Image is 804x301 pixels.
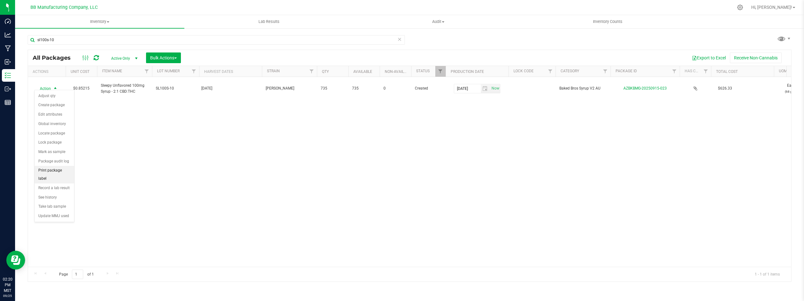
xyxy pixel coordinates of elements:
[52,84,59,93] span: select
[545,66,556,77] a: Filter
[5,45,11,52] inline-svg: Manufacturing
[35,183,74,193] li: Record a lab result
[490,84,501,93] span: Set Current date
[156,85,195,91] span: SL100S-10
[383,85,407,91] span: 0
[199,66,262,77] th: Harvest Dates
[481,84,490,93] span: select
[701,66,711,77] a: Filter
[750,270,785,279] span: 1 - 1 of 1 items
[5,32,11,38] inline-svg: Analytics
[250,19,288,25] span: Lab Results
[354,19,523,25] span: Audit
[751,5,792,10] span: Hi, [PERSON_NAME]!
[435,66,446,77] a: Filter
[35,202,74,211] li: Take lab sample
[321,85,345,91] span: 735
[5,86,11,92] inline-svg: Outbound
[779,69,787,73] a: UOM
[35,147,74,157] li: Mark as sample
[688,52,730,63] button: Export to Excel
[397,35,402,43] span: Clear
[669,66,680,77] a: Filter
[35,110,74,119] li: Edit attributes
[353,69,372,74] a: Available
[451,69,484,74] a: Production Date
[736,4,744,10] div: Manage settings
[623,86,667,90] a: AZBKBMG-20250915-023
[15,15,184,28] a: Inventory
[189,66,199,77] a: Filter
[35,166,74,183] li: Print package label
[34,84,51,93] span: Action
[616,69,637,73] a: Package ID
[184,15,354,28] a: Lab Results
[416,69,430,73] a: Status
[5,72,11,79] inline-svg: Inventory
[561,69,579,73] a: Category
[35,138,74,147] li: Lock package
[267,69,280,73] a: Strain
[490,84,500,93] span: select
[142,66,152,77] a: Filter
[35,91,74,101] li: Adjust qty
[385,69,413,74] a: Non-Available
[71,69,90,74] a: Unit Cost
[559,85,607,91] span: Baked Bros Syrup V2 AU
[730,52,782,63] button: Receive Non-Cannabis
[102,69,122,73] a: Item Name
[157,69,180,73] a: Lot Number
[35,157,74,166] li: Package audit log
[584,19,631,25] span: Inventory Counts
[3,276,12,293] p: 02:20 PM MST
[33,69,63,74] div: Actions
[716,69,738,74] a: Total Cost
[66,77,97,100] td: $0.85215
[150,55,177,60] span: Bulk Actions
[35,193,74,202] li: See history
[266,85,313,91] span: [PERSON_NAME]
[28,35,405,45] input: Search Package ID, Item Name, SKU, Lot or Part Number...
[72,270,83,279] input: 1
[523,15,692,28] a: Inventory Counts
[513,69,534,73] a: Lock Code
[35,211,74,221] li: Update MMJ used
[15,19,184,25] span: Inventory
[322,69,329,74] a: Qty
[5,59,11,65] inline-svg: Inbound
[600,66,611,77] a: Filter
[680,66,711,77] th: Has COA
[33,54,77,61] span: All Packages
[101,83,148,95] span: Sleepy Unflavored 100mg Syrup - 2:1 CBD:THC
[3,293,12,298] p: 09/25
[5,18,11,25] inline-svg: Dashboard
[54,270,99,279] span: Page of 1
[354,15,523,28] a: Audit
[35,101,74,110] li: Create package
[307,66,317,77] a: Filter
[146,52,181,63] button: Bulk Actions
[715,84,735,93] span: $626.33
[35,119,74,129] li: Global inventory
[6,251,25,270] iframe: Resource center
[352,85,376,91] span: 735
[30,5,98,10] span: BB Manufacturing Company, LLC
[35,129,74,138] li: Locate package
[201,85,260,91] div: Value 1: 2024-11-26
[415,85,442,91] span: Created
[5,99,11,106] inline-svg: Reports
